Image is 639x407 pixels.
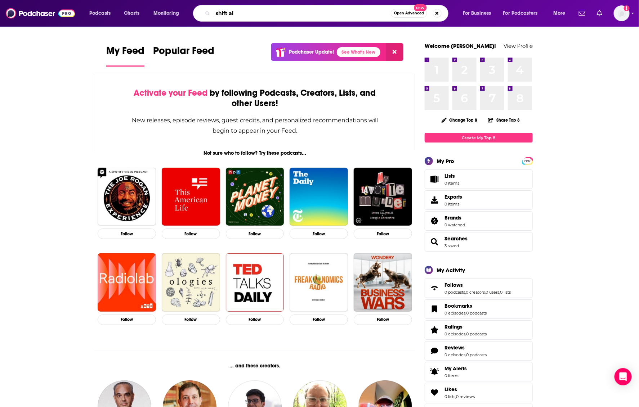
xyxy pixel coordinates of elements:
a: Ratings [444,324,487,330]
span: 0 items [444,202,462,207]
span: 0 items [444,373,467,378]
span: Bookmarks [425,299,533,319]
span: Open Advanced [394,12,424,15]
img: User Profile [614,5,630,21]
a: Likes [444,386,475,393]
span: 0 items [444,181,459,186]
a: Create My Top 8 [425,133,533,143]
span: For Business [463,8,491,18]
a: 0 episodes [444,352,465,357]
button: open menu [84,8,120,19]
button: open menu [548,8,575,19]
button: Follow [290,315,348,325]
div: Search podcasts, credits, & more... [200,5,455,22]
button: Follow [98,315,156,325]
a: Follows [427,283,442,293]
img: Ologies with Alie Ward [162,253,220,312]
a: Popular Feed [153,45,214,67]
a: 0 lists [500,290,511,295]
span: New [414,4,427,11]
p: Podchaser Update! [289,49,334,55]
a: Show notifications dropdown [576,7,588,19]
a: Ratings [427,325,442,335]
img: Planet Money [226,168,284,226]
button: Follow [290,229,348,239]
a: Reviews [444,344,487,351]
a: See What's New [337,47,380,57]
a: 0 watched [444,222,465,227]
span: Exports [444,194,462,200]
span: Monitoring [153,8,179,18]
img: My Favorite Murder with Karen Kilgariff and Georgia Hardstark [354,168,412,226]
span: Follows [444,282,463,288]
a: 0 podcasts [466,311,487,316]
a: 0 episodes [444,311,465,316]
span: PRO [523,158,532,164]
span: Follows [425,279,533,298]
span: Podcasts [89,8,111,18]
span: More [553,8,566,18]
button: Open AdvancedNew [391,9,427,18]
span: Lists [444,173,455,179]
button: Follow [226,315,284,325]
span: Exports [427,195,442,205]
a: Reviews [427,346,442,356]
a: Bookmarks [444,303,487,309]
a: Brands [444,214,465,221]
a: 0 episodes [444,331,465,336]
span: Activate your Feed [134,87,207,98]
svg: Add a profile image [624,5,630,11]
img: The Daily [290,168,348,226]
a: 0 podcasts [466,352,487,357]
span: Reviews [425,341,533,361]
span: , [465,311,466,316]
img: The Joe Rogan Experience [98,168,156,226]
img: TED Talks Daily [226,253,284,312]
a: Charts [119,8,144,19]
span: Brands [444,214,461,221]
span: Charts [124,8,139,18]
a: Searches [444,235,468,242]
a: 0 creators [466,290,485,295]
span: Searches [425,232,533,252]
span: , [465,290,466,295]
span: My Alerts [444,365,467,372]
span: Popular Feed [153,45,214,61]
button: Show profile menu [614,5,630,21]
button: open menu [148,8,188,19]
a: 0 reviews [456,394,475,399]
a: 0 podcasts [466,331,487,336]
a: Business Wars [354,253,412,312]
button: Follow [226,229,284,239]
div: by following Podcasts, Creators, Lists, and other Users! [131,88,379,109]
button: Share Top 8 [488,113,520,127]
div: Open Intercom Messenger [615,368,632,385]
a: Brands [427,216,442,226]
span: My Alerts [427,367,442,377]
button: Follow [354,315,412,325]
a: PRO [523,158,532,163]
img: Freakonomics Radio [290,253,348,312]
span: , [465,352,466,357]
button: Follow [98,229,156,239]
img: This American Life [162,168,220,226]
span: Likes [444,386,457,393]
a: Welcome [PERSON_NAME]! [425,42,496,49]
img: Radiolab [98,253,156,312]
span: Lists [427,174,442,184]
img: Podchaser - Follow, Share and Rate Podcasts [6,6,75,20]
div: My Activity [437,267,465,273]
span: , [499,290,500,295]
span: Ratings [444,324,463,330]
span: , [455,394,456,399]
a: Searches [427,237,442,247]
